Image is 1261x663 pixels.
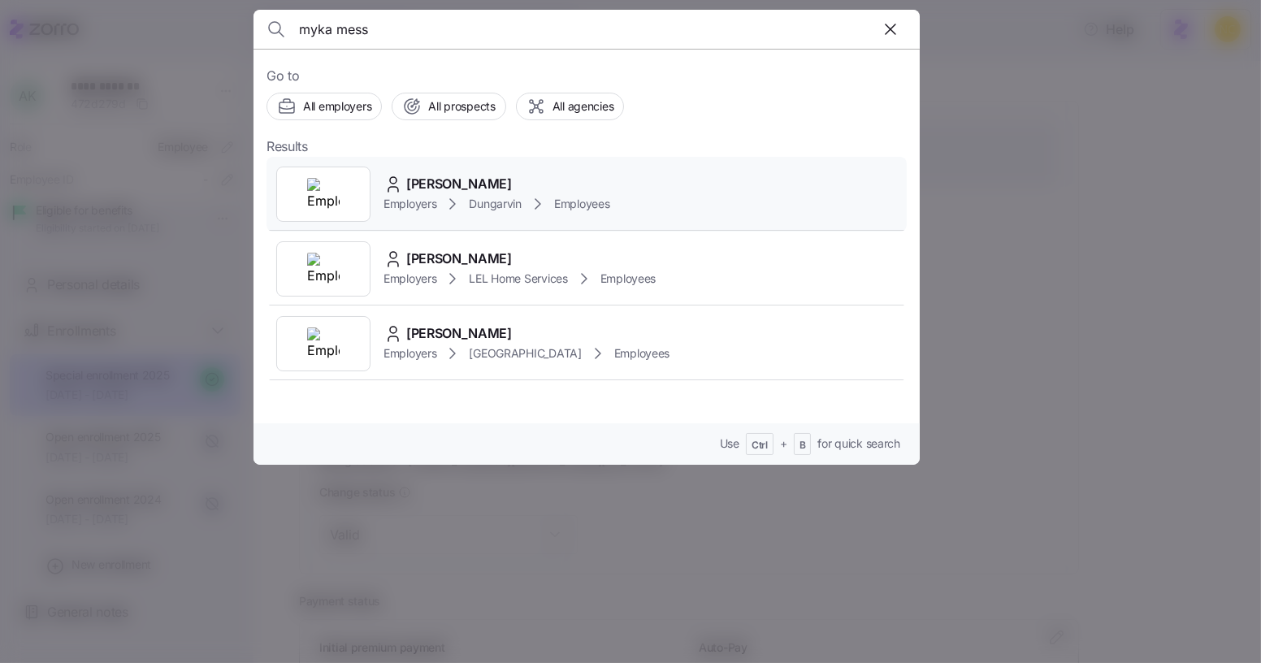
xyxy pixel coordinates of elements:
[799,439,806,453] span: B
[307,327,340,360] img: Employer logo
[406,323,512,344] span: [PERSON_NAME]
[266,66,907,86] span: Go to
[469,271,567,287] span: LEL Home Services
[307,253,340,285] img: Employer logo
[383,271,436,287] span: Employers
[406,249,512,269] span: [PERSON_NAME]
[554,196,609,212] span: Employees
[469,196,521,212] span: Dungarvin
[552,98,614,115] span: All agencies
[469,345,581,362] span: [GEOGRAPHIC_DATA]
[303,98,371,115] span: All employers
[614,345,669,362] span: Employees
[383,345,436,362] span: Employers
[600,271,656,287] span: Employees
[266,136,308,157] span: Results
[266,93,382,120] button: All employers
[752,439,768,453] span: Ctrl
[720,435,739,452] span: Use
[307,178,340,210] img: Employer logo
[516,93,625,120] button: All agencies
[817,435,900,452] span: for quick search
[383,196,436,212] span: Employers
[780,435,787,452] span: +
[406,174,512,194] span: [PERSON_NAME]
[428,98,495,115] span: All prospects
[392,93,505,120] button: All prospects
